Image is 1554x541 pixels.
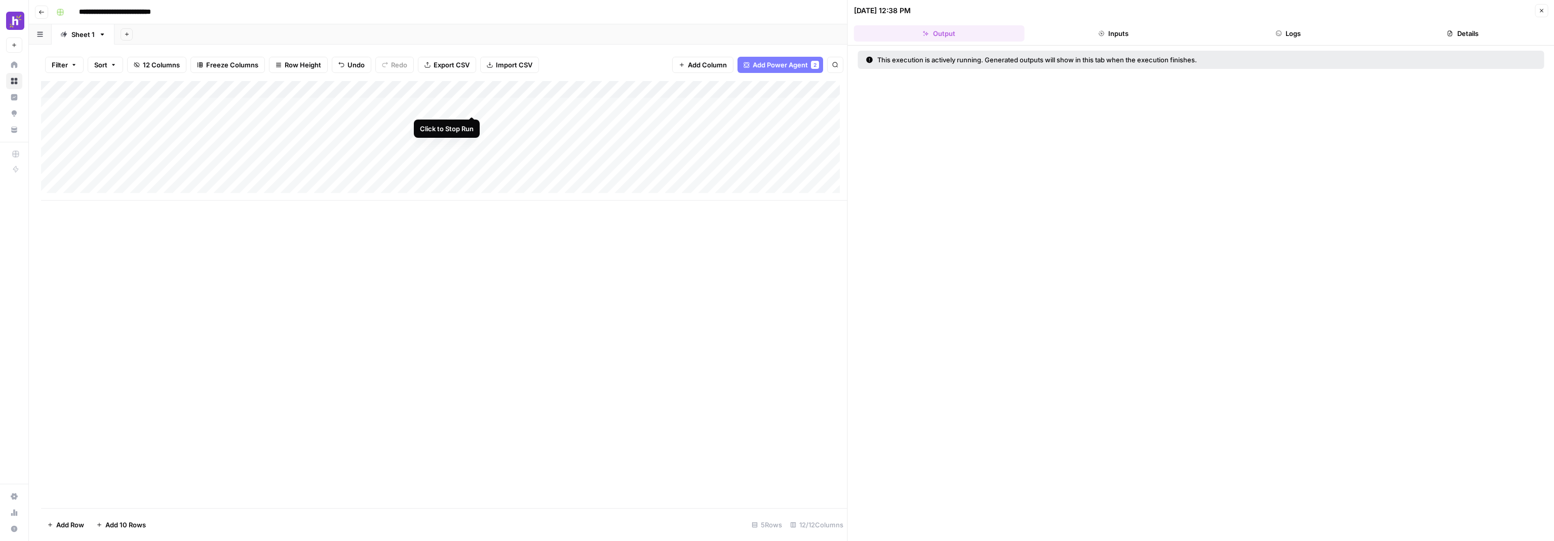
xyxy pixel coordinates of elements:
span: Sort [94,60,107,70]
span: Add Row [56,520,84,530]
img: Homebase Logo [6,12,24,30]
button: Undo [332,57,371,73]
span: Export CSV [434,60,470,70]
span: Add Power Agent [753,60,808,70]
button: Details [1377,25,1548,42]
a: Usage [6,505,22,521]
button: Row Height [269,57,328,73]
span: 2 [813,61,817,69]
div: 12/12 Columns [786,517,847,533]
div: 2 [811,61,819,69]
button: Add Column [672,57,733,73]
div: 5 Rows [748,517,786,533]
button: Logs [1203,25,1374,42]
button: Filter [45,57,84,73]
a: Browse [6,73,22,89]
button: Sort [88,57,123,73]
button: Redo [375,57,414,73]
button: Help + Support [6,521,22,537]
div: This execution is actively running. Generated outputs will show in this tab when the execution fi... [866,55,1367,65]
a: Sheet 1 [52,24,114,45]
button: 12 Columns [127,57,186,73]
a: Insights [6,89,22,105]
a: Home [6,57,22,73]
span: Import CSV [496,60,532,70]
button: Freeze Columns [190,57,265,73]
a: Your Data [6,122,22,138]
a: Opportunities [6,105,22,122]
button: Add Power Agent2 [737,57,823,73]
button: Add Row [41,517,90,533]
span: Undo [347,60,365,70]
button: Import CSV [480,57,539,73]
button: Inputs [1028,25,1199,42]
div: Sheet 1 [71,29,95,40]
span: Add 10 Rows [105,520,146,530]
span: 12 Columns [143,60,180,70]
a: Settings [6,488,22,505]
div: [DATE] 12:38 PM [854,6,911,16]
button: Workspace: Homebase [6,8,22,33]
span: Redo [391,60,407,70]
div: Click to Stop Run [420,124,474,134]
span: Freeze Columns [206,60,258,70]
span: Row Height [285,60,321,70]
button: Export CSV [418,57,476,73]
span: Add Column [688,60,727,70]
button: Output [854,25,1025,42]
span: Filter [52,60,68,70]
button: Add 10 Rows [90,517,152,533]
